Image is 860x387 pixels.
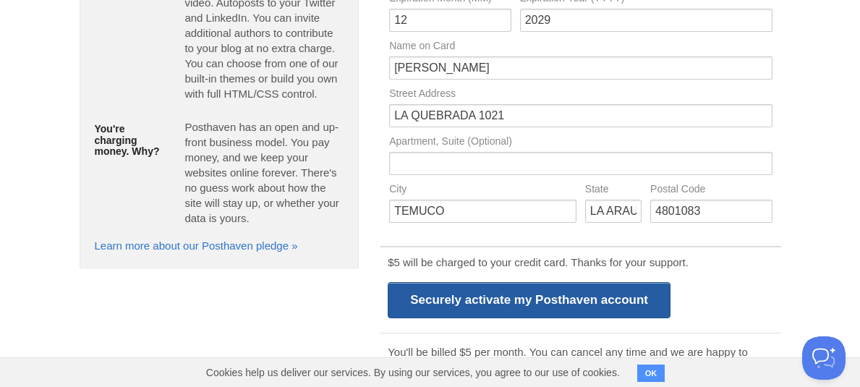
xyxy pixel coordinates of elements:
label: Street Address [389,88,772,102]
span: Cookies help us deliver our services. By using our services, you agree to our use of cookies. [192,358,634,387]
label: Apartment, Suite (Optional) [389,136,772,150]
a: Learn more about our Posthaven pledge » [95,239,298,252]
input: Securely activate my Posthaven account [388,282,670,318]
h5: You're charging money. Why? [95,124,163,157]
label: City [389,184,576,197]
p: Posthaven has an open and up-front business model. You pay money, and we keep your websites onlin... [184,119,344,226]
p: $5 will be charged to your credit card. Thanks for your support. [388,255,773,270]
label: State [585,184,642,197]
button: OK [637,365,665,382]
label: Name on Card [389,41,772,54]
p: You'll be billed $5 per month. You can cancel any time and we are happy to refund your payment if... [388,344,773,375]
iframe: Help Scout Beacon - Open [802,336,846,380]
label: Postal Code [650,184,772,197]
